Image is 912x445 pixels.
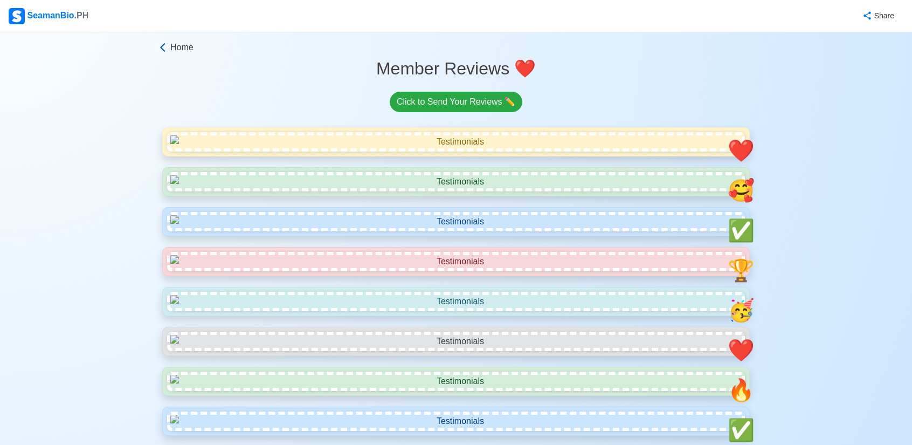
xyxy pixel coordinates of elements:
span: smiley [728,298,755,322]
span: smiley [728,338,755,362]
img: Testimonials [167,332,745,351]
img: Testimonials [167,132,745,152]
span: .PH [74,11,89,20]
span: smiley [728,179,755,202]
span: feedback [505,97,515,106]
span: smiley [728,258,755,282]
img: Testimonials [167,412,745,431]
img: Testimonials [167,212,745,231]
img: Testimonials [167,252,745,271]
span: smiley [728,139,755,162]
span: emoji [514,59,536,78]
span: smiley [728,418,755,442]
img: Logo [9,8,25,24]
img: Testimonials [167,292,745,311]
h2: Member Reviews [160,58,752,79]
button: Share [852,5,903,26]
div: SeamanBio [9,8,88,24]
span: Home [170,41,194,54]
img: Testimonials [167,372,745,391]
span: smiley [728,378,755,402]
a: Click to Send Your Reviews feedback [390,92,522,112]
span: smiley [728,218,755,242]
img: Testimonials [167,172,745,191]
a: Home [157,41,752,54]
